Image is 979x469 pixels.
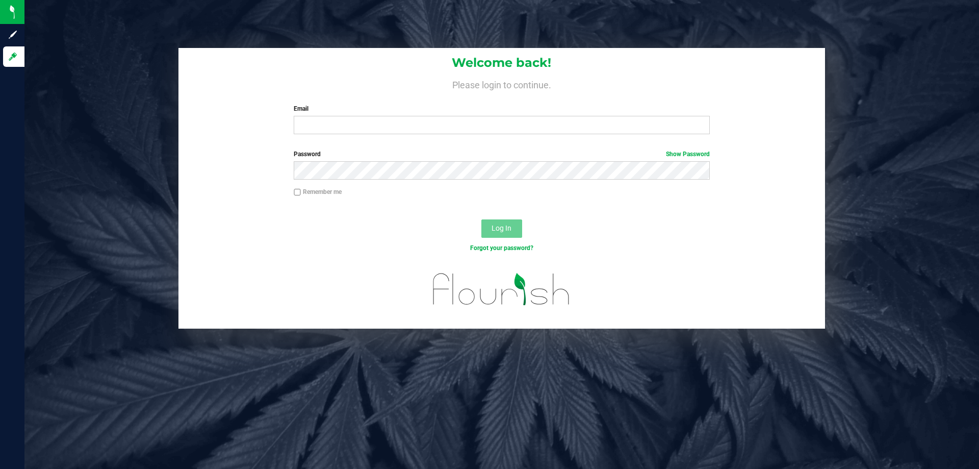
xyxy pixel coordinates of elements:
[294,187,342,196] label: Remember me
[8,30,18,40] inline-svg: Sign up
[481,219,522,238] button: Log In
[178,78,825,90] h4: Please login to continue.
[666,151,710,158] a: Show Password
[178,56,825,69] h1: Welcome back!
[421,263,582,315] img: flourish_logo.svg
[8,52,18,62] inline-svg: Log in
[492,224,511,232] span: Log In
[294,151,321,158] span: Password
[470,244,533,252] a: Forgot your password?
[294,104,709,113] label: Email
[294,189,301,196] input: Remember me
